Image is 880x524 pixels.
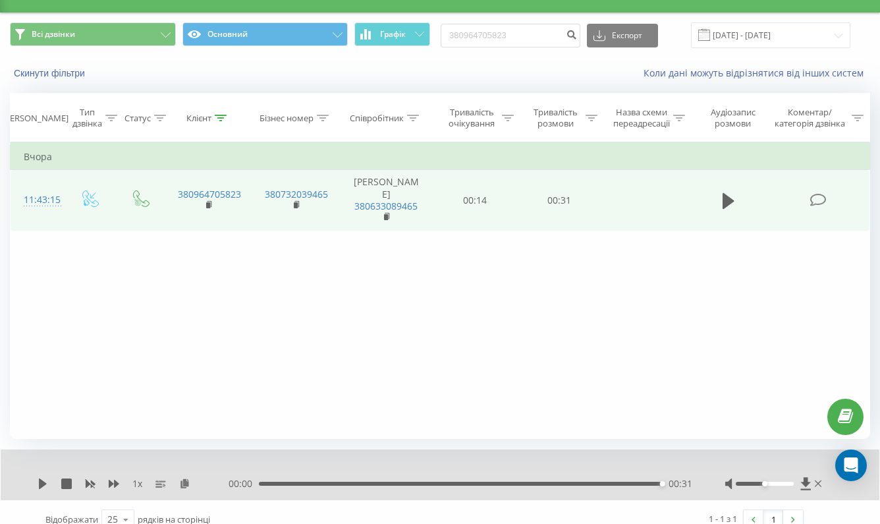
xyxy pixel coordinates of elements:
[260,113,314,124] div: Бізнес номер
[186,113,211,124] div: Клієнт
[445,107,499,129] div: Тривалість очікування
[613,107,670,129] div: Назва схеми переадресації
[433,170,517,231] td: 00:14
[72,107,102,129] div: Тип дзвінка
[124,113,151,124] div: Статус
[178,188,241,200] a: 380964705823
[762,481,767,486] div: Accessibility label
[587,24,658,47] button: Експорт
[517,170,601,231] td: 00:31
[660,481,665,486] div: Accessibility label
[11,144,870,170] td: Вчора
[380,30,406,39] span: Графік
[700,107,765,129] div: Аудіозапис розмови
[835,450,867,481] div: Open Intercom Messenger
[669,477,692,490] span: 00:31
[350,113,404,124] div: Співробітник
[132,477,142,490] span: 1 x
[265,188,328,200] a: 380732039465
[441,24,580,47] input: Пошук за номером
[229,477,259,490] span: 00:00
[182,22,348,46] button: Основний
[529,107,582,129] div: Тривалість розмови
[10,22,176,46] button: Всі дзвінки
[24,187,51,213] div: 11:43:15
[354,22,430,46] button: Графік
[354,200,418,212] a: 380633089465
[10,67,92,79] button: Скинути фільтри
[339,170,433,231] td: [PERSON_NAME]
[644,67,870,79] a: Коли дані можуть відрізнятися вiд інших систем
[771,107,848,129] div: Коментар/категорія дзвінка
[2,113,69,124] div: [PERSON_NAME]
[32,29,75,40] span: Всі дзвінки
